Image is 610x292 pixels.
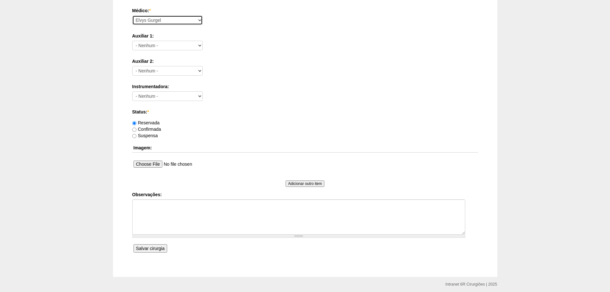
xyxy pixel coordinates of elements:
[132,191,478,198] label: Observações:
[149,8,150,13] span: Este campo é obrigatório.
[445,281,497,288] div: Intranet 6R Cirurgiões | 2025
[134,244,167,253] input: Salvar cirurgia
[132,7,478,14] label: Médico:
[147,109,149,114] span: Este campo é obrigatório.
[132,133,158,138] label: Suspensa
[132,134,136,138] input: Suspensa
[132,128,136,132] input: Confirmada
[286,180,325,187] input: Adicionar outro item
[132,83,478,90] label: Instrumentadora:
[132,121,136,125] input: Reservada
[132,58,478,64] label: Auxiliar 2:
[132,120,160,125] label: Reservada
[132,33,478,39] label: Auxiliar 1:
[132,143,478,153] th: Imagem:
[132,127,161,132] label: Confirmada
[132,109,478,115] label: Status:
